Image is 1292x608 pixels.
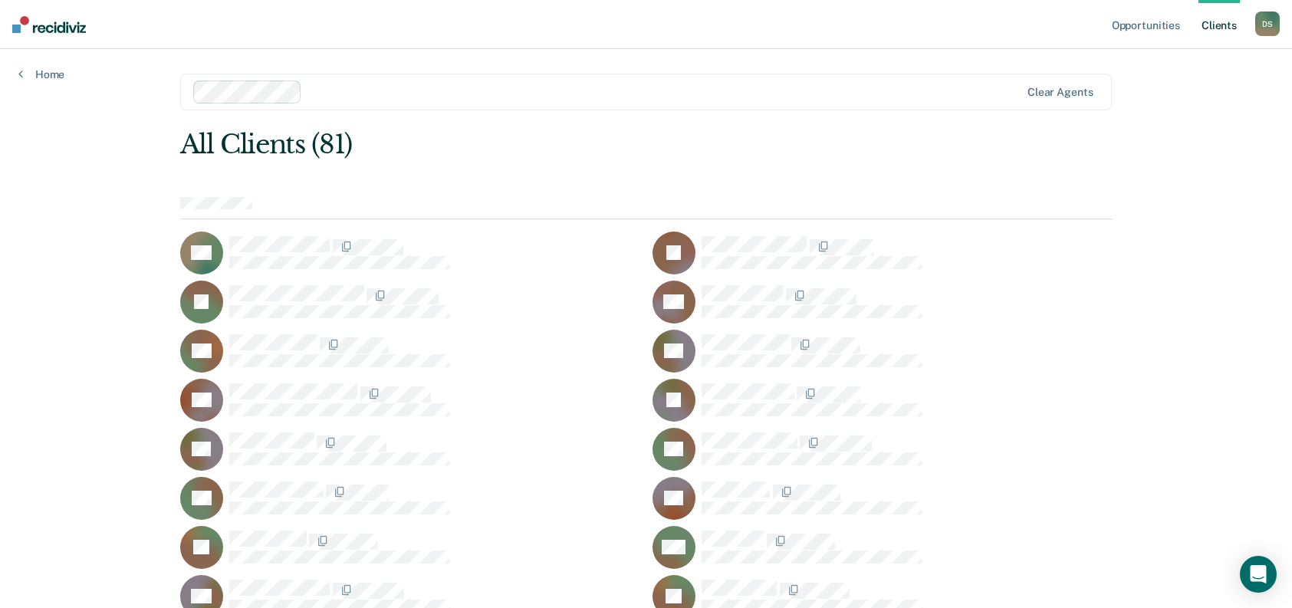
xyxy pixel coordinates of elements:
[1240,556,1277,593] div: Open Intercom Messenger
[12,16,86,33] img: Recidiviz
[18,67,64,81] a: Home
[1027,86,1093,99] div: Clear agents
[1255,12,1280,36] div: D S
[180,129,926,160] div: All Clients (81)
[1255,12,1280,36] button: DS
